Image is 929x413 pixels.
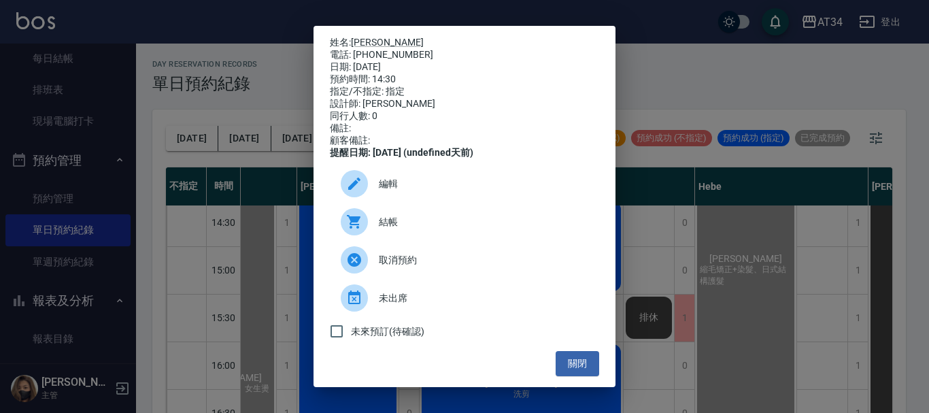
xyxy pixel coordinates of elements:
[330,203,599,241] a: 結帳
[351,37,424,48] a: [PERSON_NAME]
[379,177,588,191] span: 編輯
[330,61,599,73] div: 日期: [DATE]
[379,215,588,229] span: 結帳
[330,37,599,49] p: 姓名:
[330,165,599,203] div: 編輯
[556,351,599,376] button: 關閉
[351,325,424,339] span: 未來預訂(待確認)
[379,253,588,267] span: 取消預約
[330,279,599,317] div: 未出席
[379,291,588,305] span: 未出席
[330,241,599,279] div: 取消預約
[330,86,599,98] div: 指定/不指定: 指定
[330,49,599,61] div: 電話: [PHONE_NUMBER]
[330,135,599,147] div: 顧客備註:
[330,73,599,86] div: 預約時間: 14:30
[330,122,599,135] div: 備註:
[330,98,599,110] div: 設計師: [PERSON_NAME]
[330,147,599,159] div: 提醒日期: [DATE] (undefined天前)
[330,110,599,122] div: 同行人數: 0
